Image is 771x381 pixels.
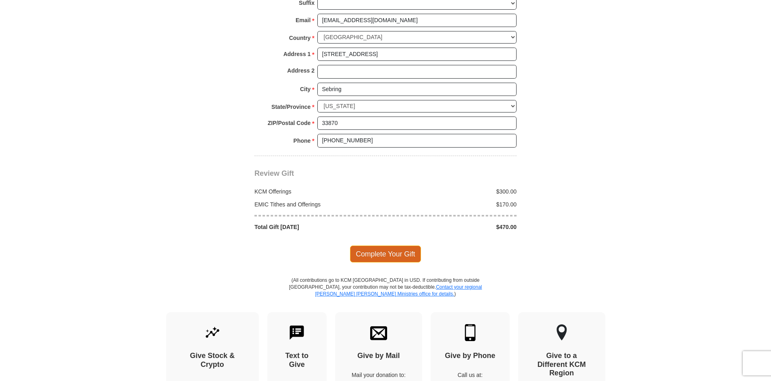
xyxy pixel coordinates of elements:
p: Call us at: [445,371,496,379]
img: mobile.svg [462,324,479,341]
strong: City [300,83,310,95]
div: $300.00 [385,187,521,196]
h4: Give by Phone [445,352,496,360]
span: Review Gift [254,169,294,177]
div: $170.00 [385,200,521,208]
div: EMIC Tithes and Offerings [250,200,386,208]
h4: Text to Give [281,352,313,369]
h4: Give by Mail [349,352,408,360]
strong: Address 2 [287,65,315,76]
strong: Email [296,15,310,26]
h4: Give Stock & Crypto [180,352,245,369]
p: Mail your donation to: [349,371,408,379]
img: envelope.svg [370,324,387,341]
div: $470.00 [385,223,521,231]
strong: Country [289,32,311,44]
img: give-by-stock.svg [204,324,221,341]
strong: Address 1 [283,48,311,60]
strong: ZIP/Postal Code [268,117,311,129]
img: other-region [556,324,567,341]
div: KCM Offerings [250,187,386,196]
div: Total Gift [DATE] [250,223,386,231]
h4: Give to a Different KCM Region [532,352,591,378]
span: Complete Your Gift [350,246,421,262]
strong: State/Province [271,101,310,112]
img: text-to-give.svg [288,324,305,341]
strong: Phone [294,135,311,146]
p: (All contributions go to KCM [GEOGRAPHIC_DATA] in USD. If contributing from outside [GEOGRAPHIC_D... [289,277,482,312]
